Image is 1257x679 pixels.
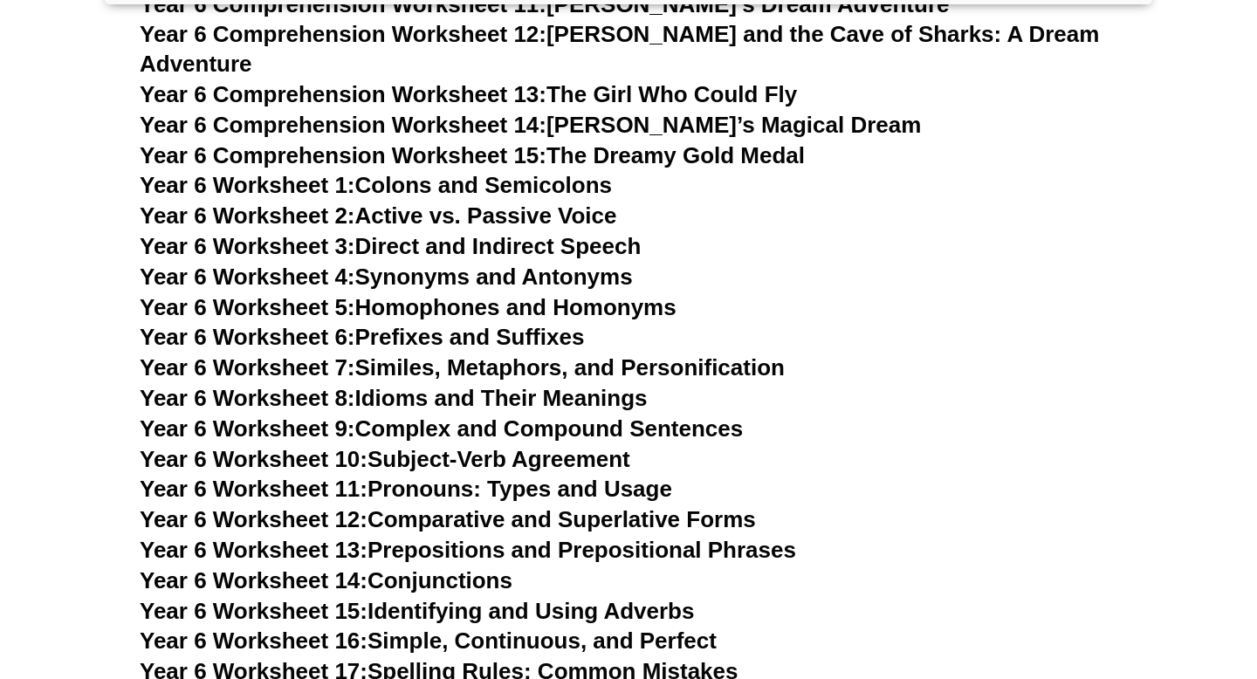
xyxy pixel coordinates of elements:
[140,142,805,168] a: Year 6 Comprehension Worksheet 15:The Dreamy Gold Medal
[140,264,633,290] a: Year 6 Worksheet 4:Synonyms and Antonyms
[140,476,672,502] a: Year 6 Worksheet 11:Pronouns: Types and Usage
[140,294,677,320] a: Year 6 Worksheet 5:Homophones and Homonyms
[140,202,355,229] span: Year 6 Worksheet 2:
[958,482,1257,679] iframe: Chat Widget
[140,172,612,198] a: Year 6 Worksheet 1:Colons and Semicolons
[140,537,367,563] span: Year 6 Worksheet 13:
[140,446,630,472] a: Year 6 Worksheet 10:Subject-Verb Agreement
[140,415,355,442] span: Year 6 Worksheet 9:
[140,354,355,381] span: Year 6 Worksheet 7:
[140,81,797,107] a: Year 6 Comprehension Worksheet 13:The Girl Who Could Fly
[140,264,355,290] span: Year 6 Worksheet 4:
[140,628,367,654] span: Year 6 Worksheet 16:
[140,446,367,472] span: Year 6 Worksheet 10:
[140,506,756,532] a: Year 6 Worksheet 12:Comparative and Superlative Forms
[140,567,367,593] span: Year 6 Worksheet 14:
[140,628,717,654] a: Year 6 Worksheet 16:Simple, Continuous, and Perfect
[140,324,584,350] a: Year 6 Worksheet 6:Prefixes and Suffixes
[140,506,367,532] span: Year 6 Worksheet 12:
[140,354,785,381] a: Year 6 Worksheet 7:Similes, Metaphors, and Personification
[140,385,647,411] a: Year 6 Worksheet 8:Idioms and Their Meanings
[140,324,355,350] span: Year 6 Worksheet 6:
[140,21,1099,77] a: Year 6 Comprehension Worksheet 12:[PERSON_NAME] and the Cave of Sharks: A Dream Adventure
[140,598,694,624] a: Year 6 Worksheet 15:Identifying and Using Adverbs
[140,567,512,593] a: Year 6 Worksheet 14:Conjunctions
[140,81,546,107] span: Year 6 Comprehension Worksheet 13:
[140,112,921,138] a: Year 6 Comprehension Worksheet 14:[PERSON_NAME]’s Magical Dream
[140,598,367,624] span: Year 6 Worksheet 15:
[140,537,796,563] a: Year 6 Worksheet 13:Prepositions and Prepositional Phrases
[140,142,546,168] span: Year 6 Comprehension Worksheet 15:
[140,112,546,138] span: Year 6 Comprehension Worksheet 14:
[140,202,616,229] a: Year 6 Worksheet 2:Active vs. Passive Voice
[140,415,743,442] a: Year 6 Worksheet 9:Complex and Compound Sentences
[140,172,355,198] span: Year 6 Worksheet 1:
[140,233,355,259] span: Year 6 Worksheet 3:
[140,476,367,502] span: Year 6 Worksheet 11:
[140,294,355,320] span: Year 6 Worksheet 5:
[140,21,546,47] span: Year 6 Comprehension Worksheet 12:
[140,385,355,411] span: Year 6 Worksheet 8:
[140,233,641,259] a: Year 6 Worksheet 3:Direct and Indirect Speech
